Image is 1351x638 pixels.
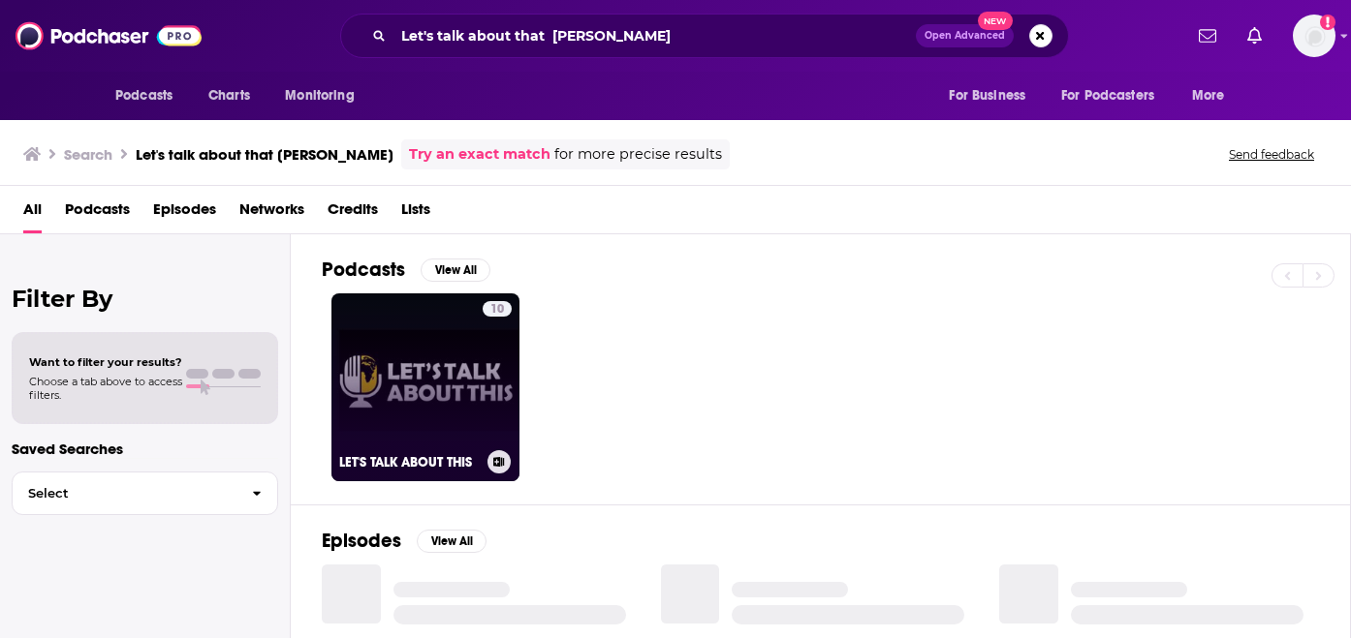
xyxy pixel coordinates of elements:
[409,143,550,166] a: Try an exact match
[1061,82,1154,109] span: For Podcasters
[115,82,173,109] span: Podcasts
[1191,19,1224,52] a: Show notifications dropdown
[29,375,182,402] span: Choose a tab above to access filters.
[1293,15,1335,57] span: Logged in as kkitamorn
[1049,77,1182,114] button: open menu
[1223,146,1320,163] button: Send feedback
[328,194,378,233] a: Credits
[483,301,512,317] a: 10
[322,529,401,553] h2: Episodes
[322,258,490,282] a: PodcastsView All
[949,82,1025,109] span: For Business
[239,194,304,233] a: Networks
[393,20,916,51] input: Search podcasts, credits, & more...
[102,77,198,114] button: open menu
[271,77,379,114] button: open menu
[322,258,405,282] h2: Podcasts
[13,487,236,500] span: Select
[554,143,722,166] span: for more precise results
[12,285,278,313] h2: Filter By
[196,77,262,114] a: Charts
[23,194,42,233] a: All
[136,145,393,164] h3: Let's talk about that [PERSON_NAME]
[208,82,250,109] span: Charts
[1293,15,1335,57] button: Show profile menu
[421,258,490,282] button: View All
[1240,19,1270,52] a: Show notifications dropdown
[925,31,1005,41] span: Open Advanced
[322,529,487,553] a: EpisodesView All
[916,24,1014,47] button: Open AdvancedNew
[339,454,480,471] h3: LET'S TALK ABOUT THIS
[401,194,430,233] a: Lists
[65,194,130,233] a: Podcasts
[978,12,1013,30] span: New
[285,82,354,109] span: Monitoring
[1178,77,1249,114] button: open menu
[1320,15,1335,30] svg: Add a profile image
[1293,15,1335,57] img: User Profile
[331,293,519,481] a: 10LET'S TALK ABOUT THIS
[417,530,487,553] button: View All
[935,77,1050,114] button: open menu
[340,14,1069,58] div: Search podcasts, credits, & more...
[490,300,504,319] span: 10
[16,17,202,54] img: Podchaser - Follow, Share and Rate Podcasts
[12,440,278,458] p: Saved Searches
[29,355,182,369] span: Want to filter your results?
[1192,82,1225,109] span: More
[153,194,216,233] a: Episodes
[12,471,278,515] button: Select
[64,145,112,164] h3: Search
